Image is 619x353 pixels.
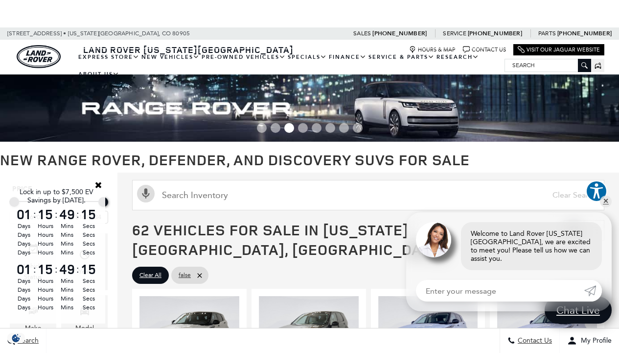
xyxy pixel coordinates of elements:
[271,123,280,133] span: Go to slide 2
[298,123,308,133] span: Go to slide 4
[505,59,591,71] input: Search
[557,29,612,37] a: [PHONE_NUMBER]
[586,180,607,204] aside: Accessibility Help Desk
[58,294,76,303] span: Mins
[328,49,367,66] a: Finance
[586,180,607,202] button: Explore your accessibility options
[36,285,55,294] span: Hours
[79,239,98,248] span: Secs
[77,66,120,83] a: About Us
[140,49,201,66] a: New Vehicles
[55,207,58,222] span: :
[79,207,98,221] span: 15
[15,248,33,257] span: Days
[560,328,619,353] button: Open user profile menu
[83,44,294,55] span: Land Rover [US_STATE][GEOGRAPHIC_DATA]
[58,222,76,230] span: Mins
[58,239,76,248] span: Mins
[36,230,55,239] span: Hours
[20,188,93,204] span: Lock in up to $7,500 EV Savings by [DATE].
[77,49,504,83] nav: Main Navigation
[367,49,436,66] a: Service & Parts
[15,303,33,312] span: Days
[36,277,55,285] span: Hours
[68,27,160,40] span: [US_STATE][GEOGRAPHIC_DATA],
[5,333,27,343] section: Click to Open Cookie Consent Modal
[76,262,79,277] span: :
[58,285,76,294] span: Mins
[416,280,584,302] input: Enter your message
[58,277,76,285] span: Mins
[77,49,140,66] a: EXPRESS STORE
[15,285,33,294] span: Days
[325,123,335,133] span: Go to slide 6
[257,123,267,133] span: Go to slide 1
[15,239,33,248] span: Days
[94,180,103,189] a: Close
[58,230,76,239] span: Mins
[58,303,76,312] span: Mins
[36,222,55,230] span: Hours
[287,49,328,66] a: Specials
[409,46,456,53] a: Hours & Map
[416,222,451,257] img: Agent profile photo
[468,29,522,37] a: [PHONE_NUMBER]
[436,49,480,66] a: Research
[7,30,190,37] a: [STREET_ADDRESS] • [US_STATE][GEOGRAPHIC_DATA], CO 80905
[132,180,604,210] input: Search Inventory
[36,239,55,248] span: Hours
[584,280,602,302] a: Submit
[179,269,191,281] span: false
[79,222,98,230] span: Secs
[137,185,155,202] svg: Click to toggle on voice search
[17,45,61,68] img: Land Rover
[284,123,294,133] span: Go to slide 3
[518,46,600,53] a: Visit Our Jaguar Website
[172,27,190,40] span: 80905
[33,207,36,222] span: :
[33,262,36,277] span: :
[79,303,98,312] span: Secs
[7,27,67,40] span: [STREET_ADDRESS] •
[15,294,33,303] span: Days
[515,337,552,345] span: Contact Us
[162,27,171,40] span: CO
[17,45,61,68] a: land-rover
[36,303,55,312] span: Hours
[15,222,33,230] span: Days
[15,262,33,276] span: 01
[58,207,76,221] span: 49
[339,123,349,133] span: Go to slide 7
[36,294,55,303] span: Hours
[79,248,98,257] span: Secs
[538,30,556,37] span: Parts
[201,49,287,66] a: Pre-Owned Vehicles
[577,337,612,345] span: My Profile
[79,262,98,276] span: 15
[79,277,98,285] span: Secs
[79,285,98,294] span: Secs
[312,123,321,133] span: Go to slide 5
[79,230,98,239] span: Secs
[58,262,76,276] span: 49
[79,294,98,303] span: Secs
[15,207,33,221] span: 01
[36,248,55,257] span: Hours
[5,333,27,343] img: Opt-Out Icon
[36,207,55,221] span: 15
[58,248,76,257] span: Mins
[132,220,445,259] span: 62 Vehicles for Sale in [US_STATE][GEOGRAPHIC_DATA], [GEOGRAPHIC_DATA]
[463,46,506,53] a: Contact Us
[36,262,55,276] span: 15
[139,269,161,281] span: Clear All
[77,44,299,55] a: Land Rover [US_STATE][GEOGRAPHIC_DATA]
[461,222,602,270] div: Welcome to Land Rover [US_STATE][GEOGRAPHIC_DATA], we are excited to meet you! Please tell us how...
[55,262,58,277] span: :
[15,277,33,285] span: Days
[76,207,79,222] span: :
[353,123,363,133] span: Go to slide 8
[15,230,33,239] span: Days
